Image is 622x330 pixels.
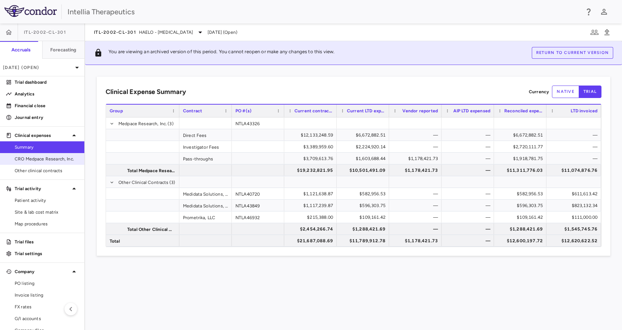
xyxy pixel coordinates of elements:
div: $1,545,745.76 [553,223,597,235]
div: — [396,211,438,223]
p: Financial close [15,102,78,109]
div: Pass-throughs [179,153,232,164]
span: Site & lab cost matrix [15,209,78,215]
div: $12,620,622.52 [553,235,597,247]
span: PO listing [15,280,78,287]
div: $12,133,248.59 [291,129,333,141]
div: $2,454,266.74 [291,223,333,235]
div: $1,288,421.69 [343,223,385,235]
div: $109,161.42 [501,211,543,223]
div: NTLA43326 [232,117,284,129]
span: Summary [15,144,78,151]
button: trial [579,86,601,98]
div: $215,388.00 [291,211,333,223]
div: $1,178,421.73 [396,164,438,176]
span: AIP LTD expensed [453,108,490,113]
span: Invoice listing [15,292,78,298]
div: $1,288,421.69 [501,223,543,235]
button: native [552,86,579,98]
h6: Clinical Expense Summary [106,87,186,97]
div: Medidata Solutions, Inc. [179,188,232,199]
div: Investigator Fees [179,141,232,152]
div: $596,303.75 [501,200,543,211]
div: — [396,223,438,235]
span: Total Medpace Research, Inc. [127,165,175,177]
div: $11,311,776.03 [501,164,543,176]
span: Vendor reported [402,108,438,113]
span: ITL-2002-CL-301 [94,29,136,35]
p: Trial settings [15,250,78,257]
div: — [448,223,490,235]
div: NTLA46932 [232,211,284,223]
span: Reconciled expense [504,108,543,113]
div: Intellia Therapeutics [67,6,579,17]
div: $2,720,111.77 [501,141,543,153]
p: [DATE] (Open) [3,64,73,71]
div: — [448,188,490,200]
div: — [396,129,438,141]
div: $10,501,491.09 [343,164,385,176]
div: $3,709,613.76 [291,153,333,164]
p: Analytics [15,91,78,97]
p: Trial files [15,239,78,245]
span: Total [110,235,120,247]
div: — [448,164,490,176]
div: $611,613.42 [553,188,597,200]
p: Trial dashboard [15,79,78,86]
div: — [448,129,490,141]
p: Journal entry [15,114,78,121]
span: Map procedures [15,221,78,227]
span: [DATE] (Open) [208,29,237,36]
h6: Accruals [11,47,30,53]
p: Trial activity [15,185,70,192]
div: $6,672,882.51 [501,129,543,141]
span: ITL-2002-CL-301 [24,29,66,35]
div: NTLA40720 [232,188,284,199]
span: Current contract value [294,108,333,113]
span: Medpace Research, Inc. [118,118,167,130]
div: $3,389,959.60 [291,141,333,153]
div: $12,600,197.72 [501,235,543,247]
div: — [448,141,490,153]
span: FX rates [15,304,78,310]
span: Current LTD expensed [347,108,385,113]
div: $823,132.34 [553,200,597,211]
div: $19,232,821.95 [291,164,333,176]
p: Currency [529,88,549,95]
div: $6,672,882.51 [343,129,385,141]
div: $1,117,239.87 [291,200,333,211]
span: G/l accounts [15,315,78,322]
span: (3) [169,177,175,188]
div: — [396,141,438,153]
div: Medidata Solutions, Inc. [179,200,232,211]
div: Direct Fees [179,129,232,141]
div: $111,000.00 [553,211,597,223]
div: $596,303.75 [343,200,385,211]
div: $582,956.53 [343,188,385,200]
span: CRO Medpace Research, Inc. [15,156,78,162]
div: $11,789,912.78 [343,235,385,247]
p: Company [15,268,70,275]
div: — [448,235,490,247]
div: $11,074,876.76 [553,164,597,176]
div: $2,224,920.14 [343,141,385,153]
button: Return to current version [532,47,613,59]
div: — [448,211,490,223]
div: — [553,141,597,153]
span: (3) [168,118,173,130]
div: — [553,153,597,164]
div: — [553,129,597,141]
span: Total Other Clinical Contracts [127,224,175,235]
div: $109,161.42 [343,211,385,223]
div: $21,687,088.69 [291,235,333,247]
div: NTLA43849 [232,200,284,211]
span: LTD invoiced [571,108,597,113]
span: Patient activity [15,197,78,204]
h6: Forecasting [50,47,77,53]
p: Clinical expenses [15,132,70,139]
span: Other Clinical Contracts [118,177,169,188]
span: PO #(s) [235,108,252,113]
div: $1,918,781.75 [501,153,543,164]
div: $1,603,688.44 [343,153,385,164]
div: $582,956.53 [501,188,543,200]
